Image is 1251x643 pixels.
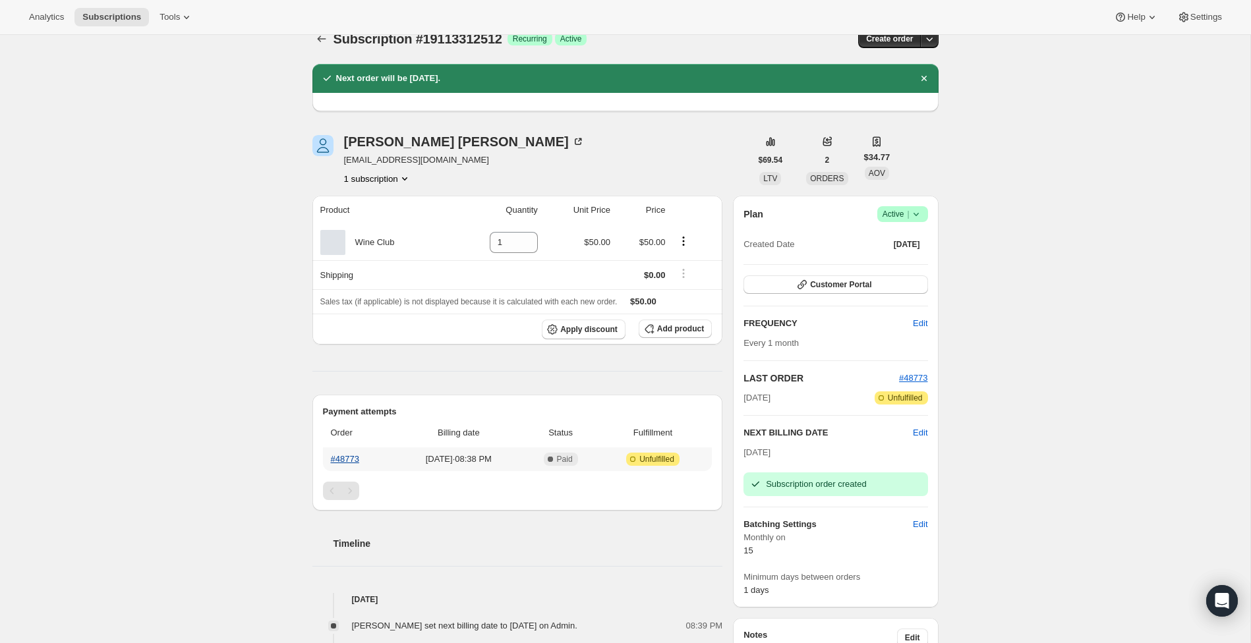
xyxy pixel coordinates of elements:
h6: Batching Settings [743,518,913,531]
span: 15 [743,545,753,555]
span: $0.00 [644,270,666,280]
span: Active [560,34,582,44]
span: [DATE] [894,239,920,250]
a: #48773 [899,373,927,383]
span: Fulfillment [602,426,704,439]
h2: LAST ORDER [743,372,899,385]
span: Help [1127,12,1145,22]
span: $34.77 [864,151,890,164]
span: Created Date [743,238,794,251]
span: Settings [1190,12,1222,22]
button: Add product [639,320,712,338]
button: Create order [858,30,921,48]
button: Subscriptions [312,30,331,48]
button: Shipping actions [673,266,694,281]
button: Tools [152,8,201,26]
h2: Timeline [334,537,723,550]
span: Active [883,208,923,221]
th: Shipping [312,260,451,289]
span: 2 [825,155,830,165]
span: Status [527,426,593,439]
span: AOV [869,169,885,178]
span: Add product [657,323,704,334]
h2: Plan [743,208,763,221]
span: Subscriptions [82,12,141,22]
span: Tools [160,12,180,22]
span: Customer Portal [810,279,871,290]
span: Edit [905,632,920,643]
span: 08:39 PM [686,619,723,632]
span: $69.54 [759,155,783,165]
button: [DATE] [886,235,928,254]
span: Apply discount [560,324,618,335]
button: Dismiss notification [915,69,933,88]
span: Dan Carr [312,135,334,156]
span: Unfulfilled [888,393,923,403]
button: Edit [905,514,935,535]
span: [DATE] [743,447,771,457]
span: Edit [913,317,927,330]
h2: FREQUENCY [743,317,913,330]
button: Settings [1169,8,1230,26]
button: Subscriptions [74,8,149,26]
span: | [907,209,909,219]
button: Product actions [344,172,411,185]
span: Monthly on [743,531,927,544]
h2: NEXT BILLING DATE [743,426,913,439]
div: Wine Club [345,236,395,249]
span: $50.00 [630,296,656,306]
th: Product [312,196,451,225]
div: [PERSON_NAME] [PERSON_NAME] [344,135,585,148]
span: Unfulfilled [639,454,674,464]
button: Edit [905,313,935,334]
span: ORDERS [810,174,844,183]
button: Customer Portal [743,275,927,294]
span: $50.00 [639,237,666,247]
h2: Payment attempts [323,405,713,418]
div: Open Intercom Messenger [1206,585,1238,617]
span: Paid [557,454,573,464]
span: Subscription order created [766,479,866,489]
span: Create order [866,34,913,44]
span: Every 1 month [743,338,799,348]
th: Unit Price [542,196,614,225]
span: Billing date [397,426,519,439]
span: Edit [913,518,927,531]
h4: [DATE] [312,593,723,606]
span: LTV [763,174,777,183]
span: [EMAIL_ADDRESS][DOMAIN_NAME] [344,154,585,167]
button: 2 [817,151,838,169]
span: Recurring [513,34,547,44]
nav: Pagination [323,482,713,500]
th: Price [614,196,669,225]
span: [DATE] [743,391,771,405]
span: Sales tax (if applicable) is not displayed because it is calculated with each new order. [320,297,618,306]
button: $69.54 [751,151,791,169]
button: Analytics [21,8,72,26]
button: Help [1106,8,1166,26]
button: #48773 [899,372,927,385]
button: Product actions [673,234,694,248]
th: Quantity [451,196,542,225]
a: #48773 [331,454,359,464]
span: [PERSON_NAME] set next billing date to [DATE] on Admin. [352,621,577,630]
h2: Next order will be [DATE]. [336,72,441,85]
span: Subscription #19113312512 [334,32,502,46]
span: Minimum days between orders [743,571,927,584]
button: Edit [913,426,927,439]
button: Apply discount [542,320,625,339]
th: Order [323,418,394,447]
span: Analytics [29,12,64,22]
span: [DATE] · 08:38 PM [397,453,519,466]
span: 1 days [743,585,769,595]
span: $50.00 [584,237,610,247]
